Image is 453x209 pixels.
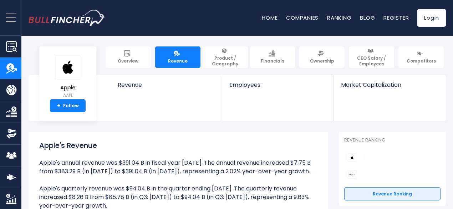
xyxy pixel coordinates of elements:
[327,14,351,21] a: Ranking
[261,58,284,64] span: Financials
[155,46,200,68] a: Revenue
[417,9,446,27] a: Login
[55,92,80,99] small: AAPL
[118,58,138,64] span: Overview
[206,55,245,66] span: Product / Geography
[334,75,445,100] a: Market Capitalization
[310,58,334,64] span: Ownership
[299,46,345,68] a: Ownership
[111,75,222,100] a: Revenue
[344,137,441,143] p: Revenue Ranking
[348,153,356,162] img: Apple competitors logo
[203,46,248,68] a: Product / Geography
[383,14,409,21] a: Register
[39,159,317,176] li: Apple's annual revenue was $391.04 B in fiscal year [DATE]. The annual revenue increased $7.75 B ...
[344,187,441,201] a: Revenue Ranking
[106,46,151,68] a: Overview
[229,81,326,88] span: Employees
[341,81,438,88] span: Market Capitalization
[349,46,394,68] a: CEO Salary / Employees
[29,10,105,26] img: bullfincher logo
[39,140,317,151] h1: Apple's Revenue
[352,55,391,66] span: CEO Salary / Employees
[360,14,375,21] a: Blog
[222,75,333,100] a: Employees
[50,99,86,112] a: +Follow
[57,103,61,109] strong: +
[286,14,319,21] a: Companies
[407,58,436,64] span: Competitors
[262,14,278,21] a: Home
[118,81,215,88] span: Revenue
[29,10,105,26] a: Go to homepage
[398,46,444,68] a: Competitors
[348,170,356,179] img: Sony Group Corporation competitors logo
[55,55,81,100] a: Apple AAPL
[6,128,17,139] img: Ownership
[55,85,80,91] span: Apple
[250,46,295,68] a: Financials
[168,58,188,64] span: Revenue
